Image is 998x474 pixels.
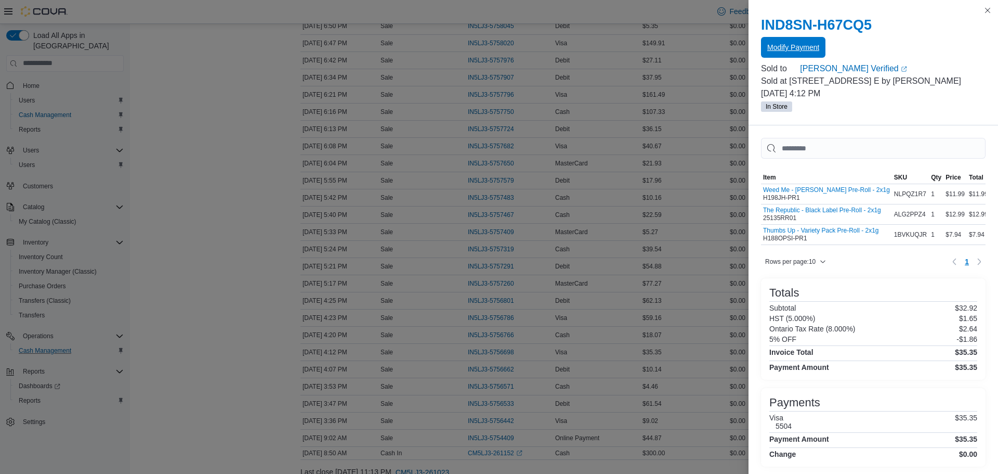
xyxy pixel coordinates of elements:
[967,188,990,200] div: $11.99
[901,66,907,72] svg: External link
[769,450,796,458] h4: Change
[776,422,792,430] h6: 5504
[761,101,792,112] span: In Store
[892,171,929,184] button: SKU
[929,188,943,200] div: 1
[761,171,892,184] button: Item
[761,87,986,100] p: [DATE] 4:12 PM
[959,314,977,323] p: $1.65
[769,287,799,299] h3: Totals
[929,171,943,184] button: Qty
[967,208,990,221] div: $12.99
[894,230,927,239] span: 1BVKUQJR
[765,258,816,266] span: Rows per page : 10
[946,173,961,182] span: Price
[943,228,967,241] div: $7.94
[769,314,815,323] h6: HST (5.000%)
[894,190,926,198] span: NLPQZ1R7
[769,335,796,343] h6: 5% OFF
[931,173,941,182] span: Qty
[763,207,881,222] div: 25135RR01
[894,210,926,219] span: ALG2PPZ4
[948,255,961,268] button: Previous page
[766,102,787,111] span: In Store
[969,173,983,182] span: Total
[769,435,829,443] h4: Payment Amount
[769,304,796,312] h6: Subtotal
[769,414,792,422] h6: Visa
[961,253,973,270] ul: Pagination for table: MemoryTable from EuiInMemoryTable
[763,186,890,202] div: H198JH-PR1
[948,253,986,270] nav: Pagination for table: MemoryTable from EuiInMemoryTable
[955,435,977,443] h4: $35.35
[769,363,829,371] h4: Payment Amount
[943,188,967,200] div: $11.99
[769,325,856,333] h6: Ontario Tax Rate (8.000%)
[929,228,943,241] div: 1
[761,75,986,87] p: Sold at [STREET_ADDRESS] E by [PERSON_NAME]
[943,171,967,184] button: Price
[929,208,943,221] div: 1
[959,450,977,458] h4: $0.00
[894,173,907,182] span: SKU
[763,227,879,242] div: H188OPSI-PR1
[955,363,977,371] h4: $35.35
[763,227,879,234] button: Thumbs Up - Variety Pack Pre-Roll - 2x1g
[761,62,798,75] div: Sold to
[961,253,973,270] button: Page 1 of 1
[800,62,986,75] a: [PERSON_NAME] VerifiedExternal link
[769,348,813,356] h4: Invoice Total
[959,325,977,333] p: $2.64
[763,173,776,182] span: Item
[761,255,830,268] button: Rows per page:10
[965,257,969,267] span: 1
[763,207,881,214] button: The Republic - Black Label Pre-Roll - 2x1g
[981,4,994,17] button: Close this dialog
[955,414,977,430] p: $35.35
[967,171,990,184] button: Total
[967,228,990,241] div: $7.94
[955,304,977,312] p: $32.92
[761,138,986,159] input: This is a search bar. As you type, the results lower in the page will automatically filter.
[763,186,890,194] button: Weed Me - [PERSON_NAME] Pre-Roll - 2x1g
[761,17,986,33] h2: IND8SN-H67CQ5
[767,42,819,53] span: Modify Payment
[769,396,820,409] h3: Payments
[761,37,825,58] button: Modify Payment
[955,348,977,356] h4: $35.35
[943,208,967,221] div: $12.99
[956,335,977,343] p: -$1.86
[973,255,986,268] button: Next page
